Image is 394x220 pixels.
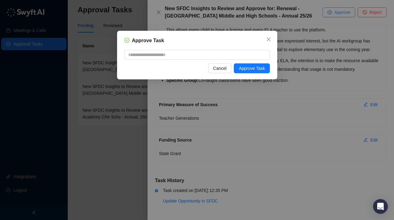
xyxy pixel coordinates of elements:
span: Approve Task [239,65,265,72]
h5: Approve Task [132,37,164,44]
span: Cancel [213,65,226,72]
button: Cancel [208,63,231,73]
div: Open Intercom Messenger [373,199,388,214]
button: Close [264,34,274,44]
button: Approve Task [234,63,270,73]
span: check-circle [124,38,129,43]
span: close [266,37,271,42]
